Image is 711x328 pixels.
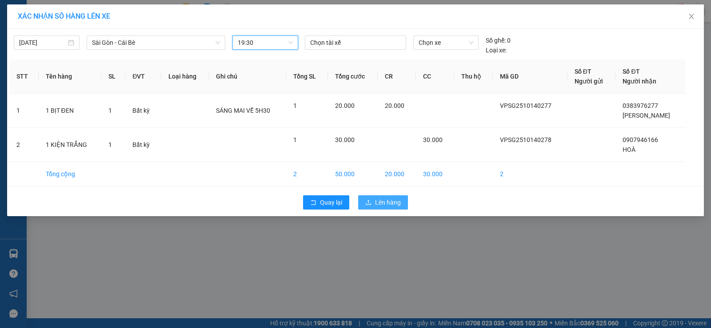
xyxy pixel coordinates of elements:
[9,128,39,162] td: 2
[575,78,603,85] span: Người gửi
[39,162,101,186] td: Tổng cộng
[385,102,404,109] span: 20.000
[161,59,209,94] th: Loại hàng
[378,59,416,94] th: CR
[9,94,39,128] td: 1
[623,78,656,85] span: Người nhận
[286,162,328,186] td: 2
[303,195,349,209] button: rollbackQuay lại
[493,59,567,94] th: Mã GD
[125,94,161,128] td: Bất kỳ
[575,68,591,75] span: Số ĐT
[39,59,101,94] th: Tên hàng
[500,136,551,143] span: VPSG2510140278
[216,107,270,114] span: SÁNG MAI VỀ 5H30
[310,199,316,206] span: rollback
[286,59,328,94] th: Tổng SL
[375,198,401,207] span: Lên hàng
[623,136,658,143] span: 0907946166
[486,36,511,45] div: 0
[238,36,293,49] span: 19:30
[365,199,371,206] span: upload
[416,59,454,94] th: CC
[215,40,220,45] span: down
[320,198,342,207] span: Quay lại
[9,59,39,94] th: STT
[125,128,161,162] td: Bất kỳ
[454,59,493,94] th: Thu hộ
[419,36,473,49] span: Chọn xe
[328,59,378,94] th: Tổng cước
[209,59,286,94] th: Ghi chú
[378,162,416,186] td: 20.000
[335,102,355,109] span: 20.000
[416,162,454,186] td: 30.000
[101,59,125,94] th: SL
[335,136,355,143] span: 30.000
[623,102,658,109] span: 0383976277
[125,59,161,94] th: ĐVT
[623,68,639,75] span: Số ĐT
[358,195,408,209] button: uploadLên hàng
[486,45,507,55] span: Loại xe:
[39,128,101,162] td: 1 KIỆN TRẮNG
[293,102,297,109] span: 1
[18,12,110,20] span: XÁC NHẬN SỐ HÀNG LÊN XE
[500,102,551,109] span: VPSG2510140277
[19,38,66,47] input: 14/10/2025
[328,162,378,186] td: 50.000
[108,107,112,114] span: 1
[293,136,297,143] span: 1
[679,4,704,29] button: Close
[623,112,670,119] span: [PERSON_NAME]
[423,136,443,143] span: 30.000
[623,146,635,153] span: HOÀ
[486,36,506,45] span: Số ghế:
[688,13,695,20] span: close
[493,162,567,186] td: 2
[92,36,220,49] span: Sài Gòn - Cái Bè
[108,141,112,148] span: 1
[39,94,101,128] td: 1 BỊT ĐEN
